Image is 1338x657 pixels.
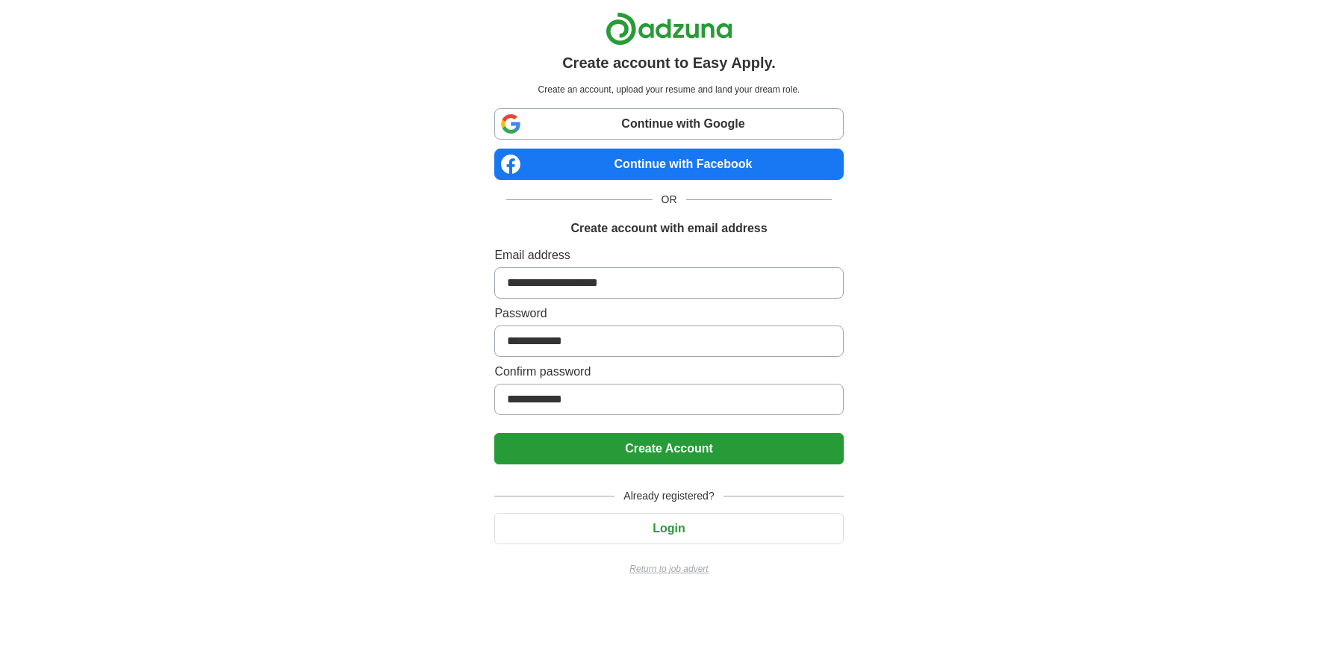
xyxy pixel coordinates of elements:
a: Continue with Google [494,108,843,140]
h1: Create account with email address [570,219,767,237]
h1: Create account to Easy Apply. [562,52,776,74]
a: Continue with Facebook [494,149,843,180]
span: Already registered? [614,488,723,504]
label: Confirm password [494,363,843,381]
p: Create an account, upload your resume and land your dream role. [497,83,840,96]
a: Login [494,522,843,535]
img: Adzuna logo [606,12,732,46]
label: Password [494,305,843,323]
button: Create Account [494,433,843,464]
a: Return to job advert [494,562,843,576]
span: OR [653,192,686,208]
button: Login [494,513,843,544]
label: Email address [494,246,843,264]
